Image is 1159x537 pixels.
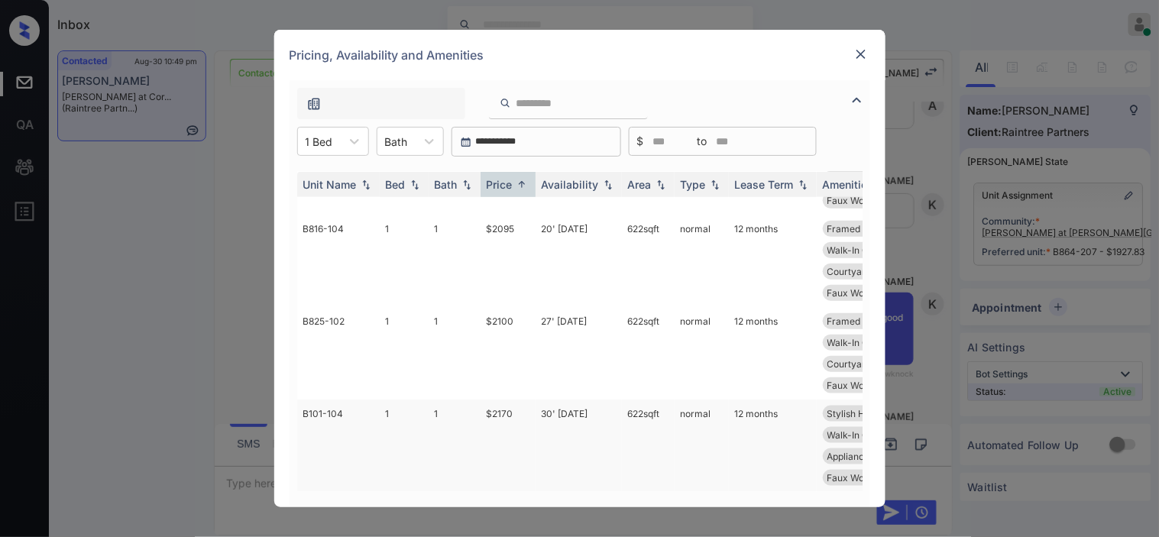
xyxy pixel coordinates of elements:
[848,91,866,109] img: icon-zuma
[729,215,817,307] td: 12 months
[481,215,536,307] td: $2095
[707,180,723,190] img: sorting
[827,223,913,235] span: Framed Bathroom...
[827,429,895,441] span: Walk-In Closets
[487,178,513,191] div: Price
[297,400,380,492] td: B101-104
[827,380,911,391] span: Faux Wood Cover...
[698,133,707,150] span: to
[622,307,675,400] td: 622 sqft
[827,451,907,462] span: Appliance Packa...
[827,358,895,370] span: Courtyard View
[675,307,729,400] td: normal
[675,400,729,492] td: normal
[675,215,729,307] td: normal
[827,315,913,327] span: Framed Bathroom...
[297,215,380,307] td: B816-104
[358,180,374,190] img: sorting
[853,47,869,62] img: close
[735,178,794,191] div: Lease Term
[823,178,874,191] div: Amenities
[536,215,622,307] td: 20' [DATE]
[653,180,669,190] img: sorting
[827,195,911,206] span: Faux Wood Cover...
[601,180,616,190] img: sorting
[628,178,652,191] div: Area
[303,178,357,191] div: Unit Name
[827,337,895,348] span: Walk-In Closets
[481,400,536,492] td: $2170
[622,215,675,307] td: 622 sqft
[637,133,644,150] span: $
[681,178,706,191] div: Type
[795,180,811,190] img: sorting
[827,244,895,256] span: Walk-In Closets
[429,215,481,307] td: 1
[514,179,529,190] img: sorting
[297,307,380,400] td: B825-102
[536,307,622,400] td: 27' [DATE]
[407,180,422,190] img: sorting
[827,408,903,419] span: Stylish Hardwar...
[729,307,817,400] td: 12 months
[429,400,481,492] td: 1
[380,307,429,400] td: 1
[306,96,322,112] img: icon-zuma
[827,266,895,277] span: Courtyard View
[380,215,429,307] td: 1
[459,180,474,190] img: sorting
[274,30,885,80] div: Pricing, Availability and Amenities
[729,400,817,492] td: 12 months
[500,96,511,110] img: icon-zuma
[536,400,622,492] td: 30' [DATE]
[481,307,536,400] td: $2100
[435,178,458,191] div: Bath
[827,472,911,484] span: Faux Wood Cover...
[542,178,599,191] div: Availability
[429,307,481,400] td: 1
[622,400,675,492] td: 622 sqft
[827,287,911,299] span: Faux Wood Cover...
[380,400,429,492] td: 1
[386,178,406,191] div: Bed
